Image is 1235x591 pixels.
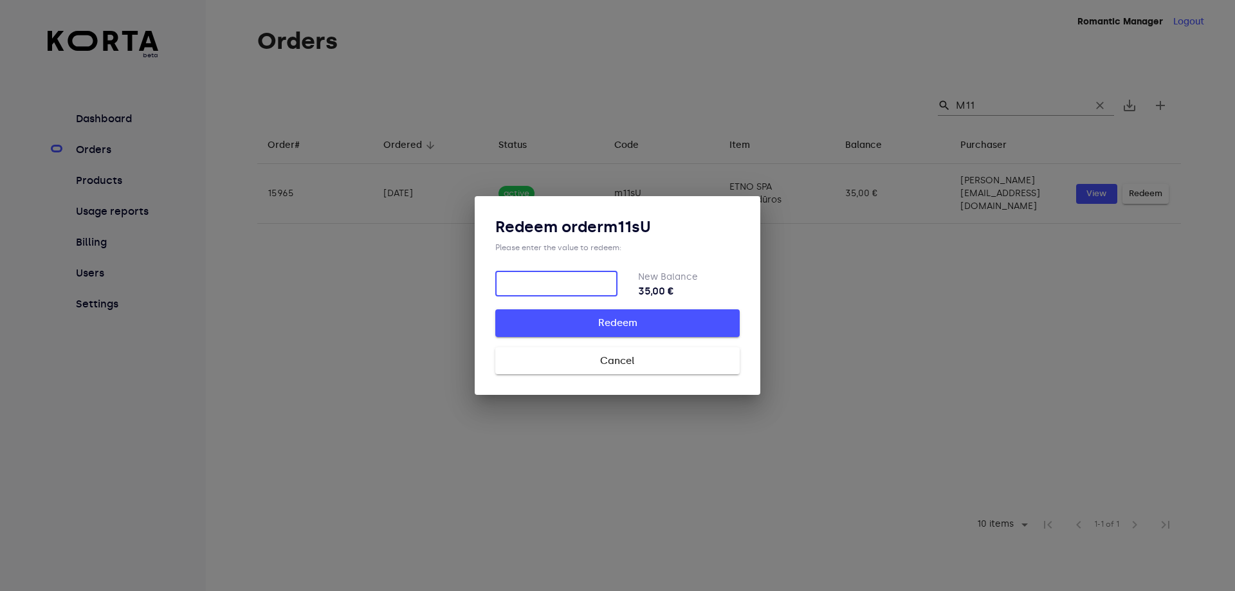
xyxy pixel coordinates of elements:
[495,347,740,374] button: Cancel
[516,314,719,331] span: Redeem
[638,271,698,282] label: New Balance
[638,284,740,299] strong: 35,00 €
[516,352,719,369] span: Cancel
[495,309,740,336] button: Redeem
[495,242,740,253] div: Please enter the value to redeem:
[495,217,740,237] h3: Redeem order m11sU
